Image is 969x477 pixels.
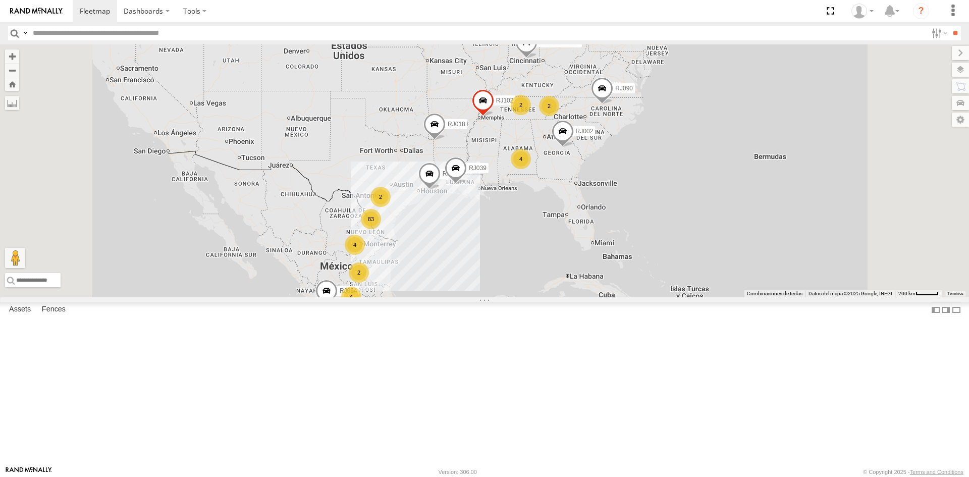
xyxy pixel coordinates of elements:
[809,291,892,296] span: Datos del mapa ©2025 Google, INEGI
[747,290,802,297] button: Combinaciones de teclas
[349,262,369,283] div: 2
[913,3,929,19] i: ?
[10,8,63,15] img: rand-logo.svg
[910,469,963,475] a: Terms and Conditions
[928,26,949,40] label: Search Filter Options
[469,165,487,172] span: RJ039
[931,302,941,317] label: Dock Summary Table to the Left
[951,302,961,317] label: Hide Summary Table
[340,287,357,294] span: RJ064
[4,303,36,317] label: Assets
[496,96,514,103] span: RJ102
[895,290,942,297] button: Escala del mapa: 200 km por 42 píxeles
[848,4,877,19] div: Pablo Ruiz
[345,235,365,255] div: 4
[448,121,465,128] span: RJ018
[341,287,361,307] div: 4
[511,95,531,115] div: 2
[439,469,477,475] div: Version: 306.00
[511,149,531,169] div: 4
[615,85,633,92] span: RJ090
[6,467,52,477] a: Visit our Website
[21,26,29,40] label: Search Query
[5,49,19,63] button: Zoom in
[361,209,381,229] div: 83
[370,187,391,207] div: 2
[37,303,71,317] label: Fences
[540,39,590,46] span: 015910002285545
[539,96,559,116] div: 2
[443,170,460,177] span: RJ058
[952,113,969,127] label: Map Settings
[5,63,19,77] button: Zoom out
[5,77,19,91] button: Zoom Home
[863,469,963,475] div: © Copyright 2025 -
[576,128,594,135] span: RJ002
[947,292,963,296] a: Términos (se abre en una nueva pestaña)
[941,302,951,317] label: Dock Summary Table to the Right
[898,291,916,296] span: 200 km
[5,248,25,268] button: Arrastra al hombrecito al mapa para abrir Street View
[5,96,19,110] label: Measure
